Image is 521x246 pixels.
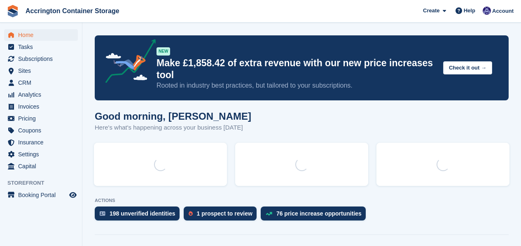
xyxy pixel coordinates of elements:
[18,65,68,77] span: Sites
[197,210,252,217] div: 1 prospect to review
[18,29,68,41] span: Home
[184,207,261,225] a: 1 prospect to review
[492,7,514,15] span: Account
[18,53,68,65] span: Subscriptions
[4,160,78,172] a: menu
[7,179,82,187] span: Storefront
[4,149,78,160] a: menu
[423,7,439,15] span: Create
[18,89,68,100] span: Analytics
[18,41,68,53] span: Tasks
[261,207,370,225] a: 76 price increase opportunities
[100,211,105,216] img: verify_identity-adf6edd0f0f0b5bbfe63781bf79b02c33cf7c696d77639b501bdc392416b5a36.svg
[157,47,170,56] div: NEW
[464,7,475,15] span: Help
[18,77,68,88] span: CRM
[4,65,78,77] a: menu
[18,160,68,172] span: Capital
[18,149,68,160] span: Settings
[68,190,78,200] a: Preview store
[443,61,492,75] button: Check it out →
[18,113,68,124] span: Pricing
[95,111,251,122] h1: Good morning, [PERSON_NAME]
[4,137,78,148] a: menu
[157,81,437,90] p: Rooted in industry best practices, but tailored to your subscriptions.
[4,113,78,124] a: menu
[18,101,68,112] span: Invoices
[18,189,68,201] span: Booking Portal
[4,89,78,100] a: menu
[266,212,272,216] img: price_increase_opportunities-93ffe204e8149a01c8c9dc8f82e8f89637d9d84a8eef4429ea346261dce0b2c0.svg
[95,123,251,132] p: Here's what's happening across your business [DATE]
[4,189,78,201] a: menu
[7,5,19,17] img: stora-icon-8386f47178a22dfd0bd8f6a31ec36ba5ce8667c1dd55bd0f319d3a0aa187defe.svg
[276,210,362,217] div: 76 price increase opportunities
[483,7,491,15] img: Jacob Connolly
[95,198,509,203] p: ACTIONS
[110,210,175,217] div: 198 unverified identities
[18,137,68,148] span: Insurance
[189,211,193,216] img: prospect-51fa495bee0391a8d652442698ab0144808aea92771e9ea1ae160a38d050c398.svg
[157,57,437,81] p: Make £1,858.42 of extra revenue with our new price increases tool
[98,39,156,86] img: price-adjustments-announcement-icon-8257ccfd72463d97f412b2fc003d46551f7dbcb40ab6d574587a9cd5c0d94...
[4,41,78,53] a: menu
[18,125,68,136] span: Coupons
[95,207,184,225] a: 198 unverified identities
[4,101,78,112] a: menu
[22,4,123,18] a: Accrington Container Storage
[4,29,78,41] a: menu
[4,53,78,65] a: menu
[4,77,78,88] a: menu
[4,125,78,136] a: menu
